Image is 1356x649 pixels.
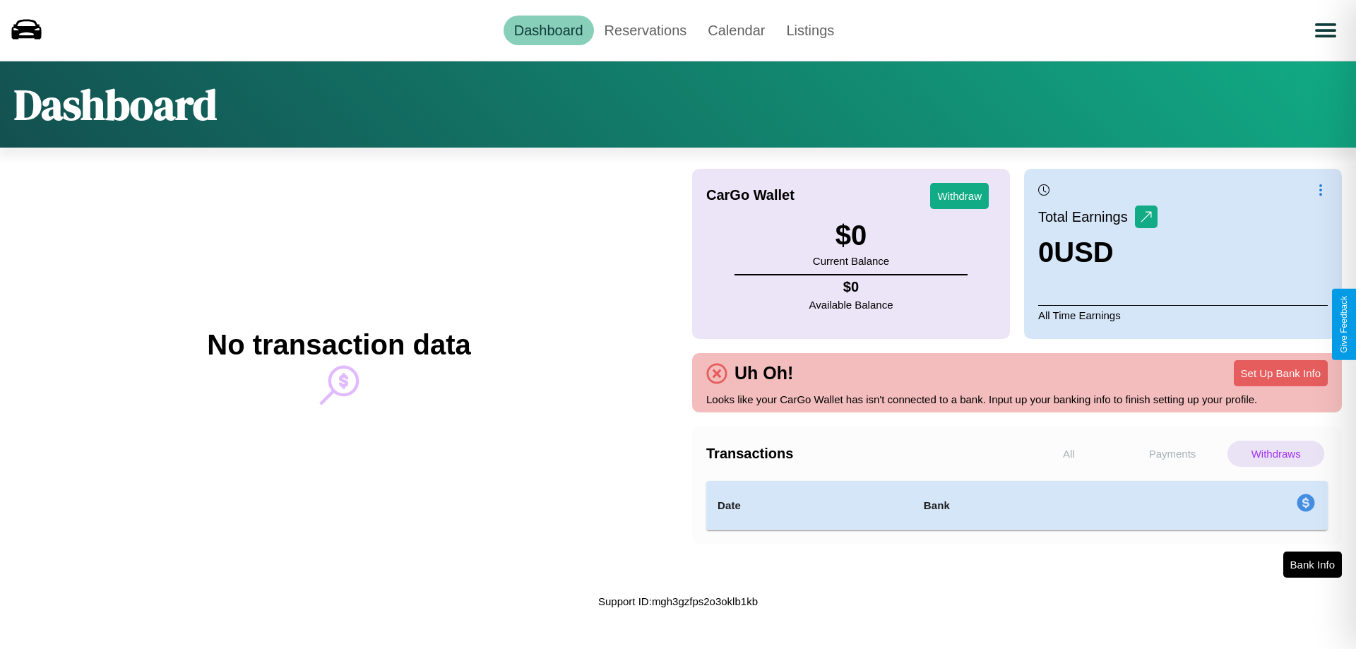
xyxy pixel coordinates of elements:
p: Current Balance [813,251,889,270]
button: Bank Info [1283,552,1342,578]
h4: Transactions [706,446,1017,462]
a: Listings [775,16,845,45]
h4: Bank [924,497,1120,514]
a: Calendar [697,16,775,45]
p: Total Earnings [1038,204,1135,230]
h4: $ 0 [809,279,893,295]
a: Reservations [594,16,698,45]
h2: No transaction data [207,329,470,361]
table: simple table [706,481,1328,530]
p: Support ID: mgh3gzfps2o3oklb1kb [598,592,758,611]
button: Withdraw [930,183,989,209]
p: Payments [1124,441,1221,467]
h4: Uh Oh! [727,363,800,383]
p: Looks like your CarGo Wallet has isn't connected to a bank. Input up your banking info to finish ... [706,390,1328,409]
div: Give Feedback [1339,296,1349,353]
h3: 0 USD [1038,237,1158,268]
h1: Dashboard [14,76,217,133]
button: Set Up Bank Info [1234,360,1328,386]
a: Dashboard [504,16,594,45]
h3: $ 0 [813,220,889,251]
h4: CarGo Wallet [706,187,795,203]
button: Open menu [1306,11,1345,50]
p: All Time Earnings [1038,305,1328,325]
h4: Date [718,497,901,514]
p: Available Balance [809,295,893,314]
p: Withdraws [1227,441,1324,467]
p: All [1021,441,1117,467]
